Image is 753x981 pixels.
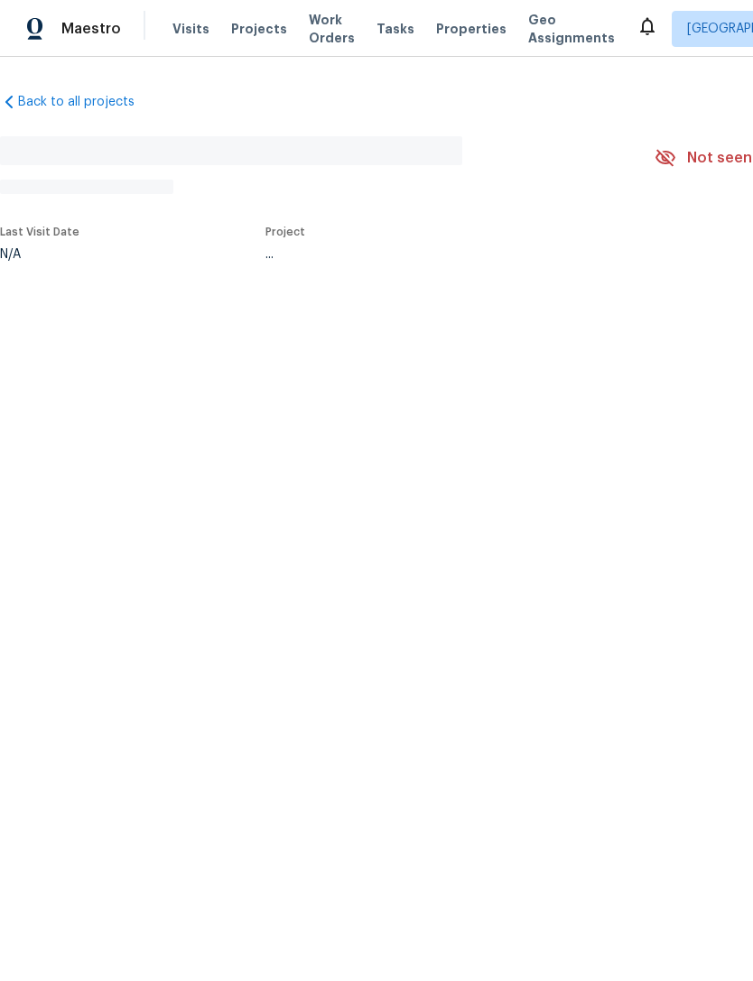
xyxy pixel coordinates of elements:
[172,20,209,38] span: Visits
[265,248,612,261] div: ...
[265,227,305,237] span: Project
[309,11,355,47] span: Work Orders
[528,11,615,47] span: Geo Assignments
[376,23,414,35] span: Tasks
[231,20,287,38] span: Projects
[61,20,121,38] span: Maestro
[436,20,507,38] span: Properties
